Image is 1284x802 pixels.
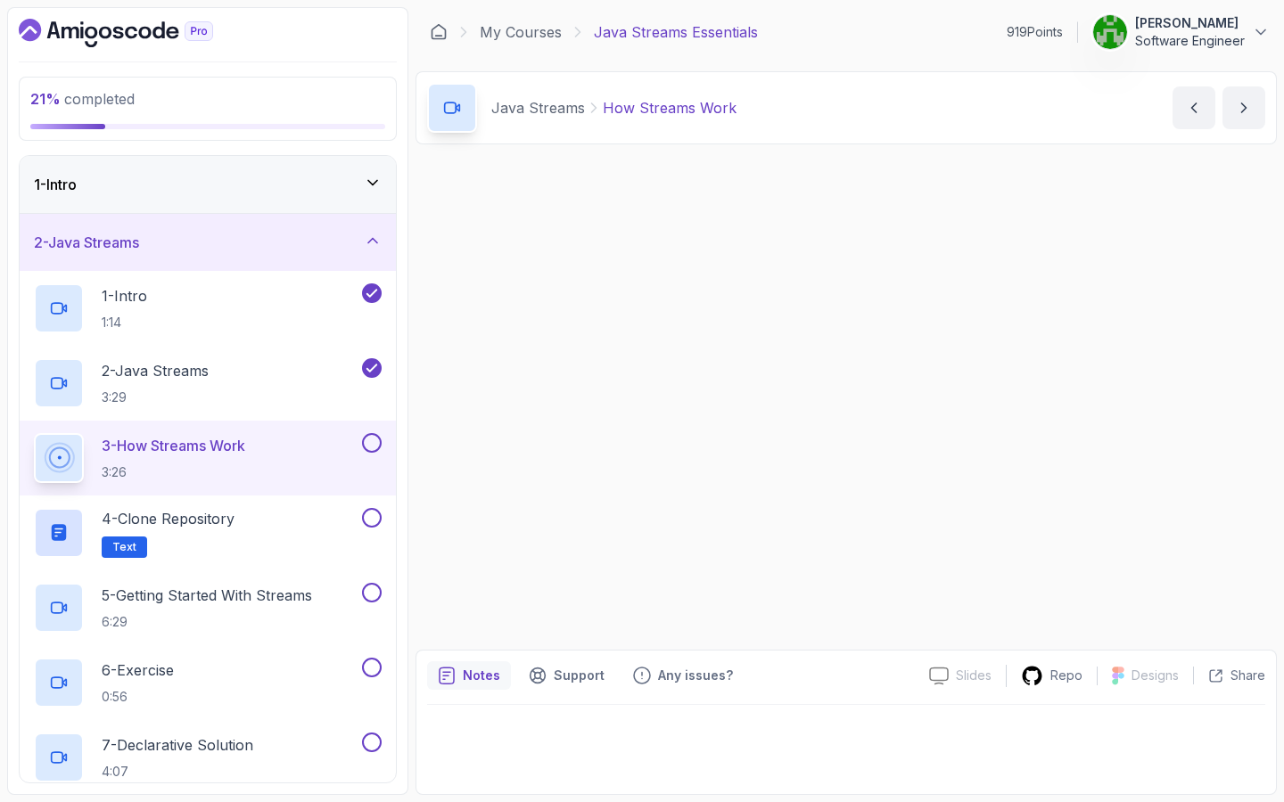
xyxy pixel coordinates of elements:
[1092,14,1270,50] button: user profile image[PERSON_NAME]Software Engineer
[430,23,448,41] a: Dashboard
[427,661,511,690] button: notes button
[622,661,744,690] button: Feedback button
[102,435,245,456] p: 3 - How Streams Work
[102,360,209,381] p: 2 - Java Streams
[34,732,382,782] button: 7-Declarative Solution4:07
[1050,667,1082,684] p: Repo
[1222,86,1265,129] button: next content
[480,21,562,43] a: My Courses
[34,174,77,195] h3: 1 - Intro
[1135,14,1245,32] p: [PERSON_NAME]
[34,433,382,483] button: 3-How Streams Work3:26
[102,613,312,631] p: 6:29
[34,508,382,558] button: 4-Clone RepositoryText
[102,389,209,406] p: 3:29
[102,763,253,781] p: 4:07
[102,659,174,681] p: 6 - Exercise
[1193,667,1265,684] button: Share
[554,667,605,684] p: Support
[491,97,585,119] p: Java Streams
[34,358,382,408] button: 2-Java Streams3:29
[956,667,992,684] p: Slides
[102,508,235,529] p: 4 - Clone Repository
[102,314,147,331] p: 1:14
[594,21,758,43] p: Java Streams Essentials
[603,97,737,119] p: How Streams Work
[102,285,147,307] p: 1 - Intro
[34,283,382,333] button: 1-Intro1:14
[20,214,396,271] button: 2-Java Streams
[463,667,500,684] p: Notes
[1173,86,1215,129] button: previous content
[102,463,245,481] p: 3:26
[102,688,174,706] p: 0:56
[1007,665,1097,687] a: Repo
[1230,667,1265,684] p: Share
[30,90,135,108] span: completed
[34,583,382,633] button: 5-Getting Started With Streams6:29
[1135,32,1245,50] p: Software Engineer
[102,734,253,756] p: 7 - Declarative Solution
[518,661,615,690] button: Support button
[112,540,136,554] span: Text
[1132,667,1179,684] p: Designs
[34,232,139,253] h3: 2 - Java Streams
[20,156,396,213] button: 1-Intro
[34,658,382,708] button: 6-Exercise0:56
[1007,23,1063,41] p: 919 Points
[30,90,61,108] span: 21 %
[19,19,254,47] a: Dashboard
[1093,15,1127,49] img: user profile image
[102,585,312,606] p: 5 - Getting Started With Streams
[658,667,733,684] p: Any issues?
